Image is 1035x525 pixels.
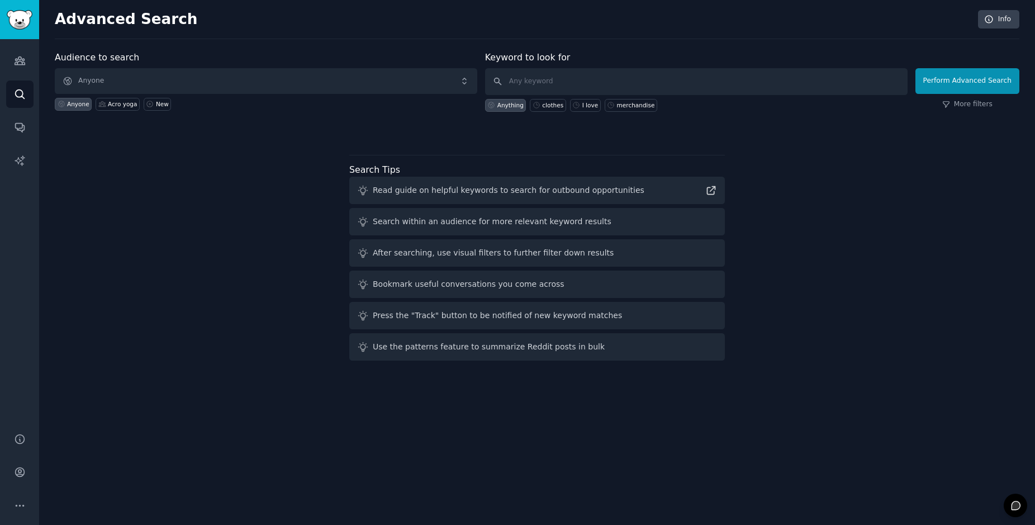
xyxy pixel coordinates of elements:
[978,10,1019,29] a: Info
[942,100,993,110] a: More filters
[373,247,614,259] div: After searching, use visual filters to further filter down results
[373,185,644,196] div: Read guide on helpful keywords to search for outbound opportunities
[617,101,655,109] div: merchandise
[542,101,563,109] div: clothes
[156,100,169,108] div: New
[55,52,139,63] label: Audience to search
[915,68,1019,94] button: Perform Advanced Search
[55,11,972,29] h2: Advanced Search
[55,68,477,94] button: Anyone
[485,68,908,95] input: Any keyword
[7,10,32,30] img: GummySearch logo
[373,216,611,228] div: Search within an audience for more relevant keyword results
[373,341,605,353] div: Use the patterns feature to summarize Reddit posts in bulk
[349,164,400,175] label: Search Tips
[144,98,171,111] a: New
[373,310,622,321] div: Press the "Track" button to be notified of new keyword matches
[582,101,598,109] div: I love
[485,52,571,63] label: Keyword to look for
[497,101,524,109] div: Anything
[108,100,137,108] div: Acro yoga
[373,278,564,290] div: Bookmark useful conversations you come across
[67,100,89,108] div: Anyone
